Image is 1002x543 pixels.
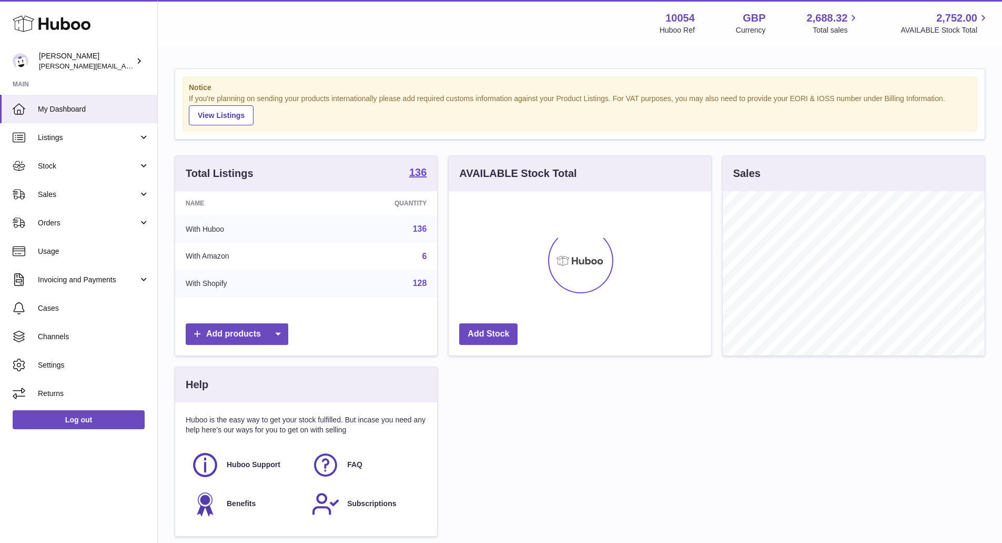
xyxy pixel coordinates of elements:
[175,191,319,215] th: Name
[311,451,421,479] a: FAQ
[186,323,288,345] a: Add products
[347,460,362,470] span: FAQ
[39,62,211,70] span: [PERSON_NAME][EMAIL_ADDRESS][DOMAIN_NAME]
[186,378,208,392] h3: Help
[13,410,145,429] a: Log out
[936,11,977,25] span: 2,752.00
[409,167,427,177] strong: 136
[459,323,518,345] a: Add Stock
[38,104,149,114] span: My Dashboard
[38,161,138,171] span: Stock
[311,490,421,518] a: Subscriptions
[347,499,396,509] span: Subscriptions
[38,303,149,313] span: Cases
[39,51,134,71] div: [PERSON_NAME]
[189,105,254,125] a: View Listings
[409,167,427,180] a: 136
[175,215,319,243] td: With Huboo
[38,332,149,342] span: Channels
[813,25,859,35] span: Total sales
[38,190,138,200] span: Sales
[660,25,695,35] div: Huboo Ref
[38,133,138,143] span: Listings
[186,166,254,181] h3: Total Listings
[175,270,319,297] td: With Shopify
[665,11,695,25] strong: 10054
[422,252,427,261] a: 6
[736,25,766,35] div: Currency
[900,11,989,35] a: 2,752.00 AVAILABLE Stock Total
[38,389,149,399] span: Returns
[733,166,761,181] h3: Sales
[38,218,138,228] span: Orders
[807,11,860,35] a: 2,688.32 Total sales
[319,191,438,215] th: Quantity
[227,499,256,509] span: Benefits
[186,415,427,435] p: Huboo is the easy way to get your stock fulfilled. But incase you need any help here's our ways f...
[743,11,765,25] strong: GBP
[413,279,427,288] a: 128
[175,243,319,270] td: With Amazon
[191,451,301,479] a: Huboo Support
[38,360,149,370] span: Settings
[38,246,149,256] span: Usage
[227,460,280,470] span: Huboo Support
[13,53,28,69] img: luz@capsuline.com
[189,94,971,125] div: If you're planning on sending your products internationally please add required customs informati...
[900,25,989,35] span: AVAILABLE Stock Total
[807,11,848,25] span: 2,688.32
[191,490,301,518] a: Benefits
[38,275,138,285] span: Invoicing and Payments
[459,166,576,181] h3: AVAILABLE Stock Total
[413,224,427,233] a: 136
[189,83,971,93] strong: Notice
